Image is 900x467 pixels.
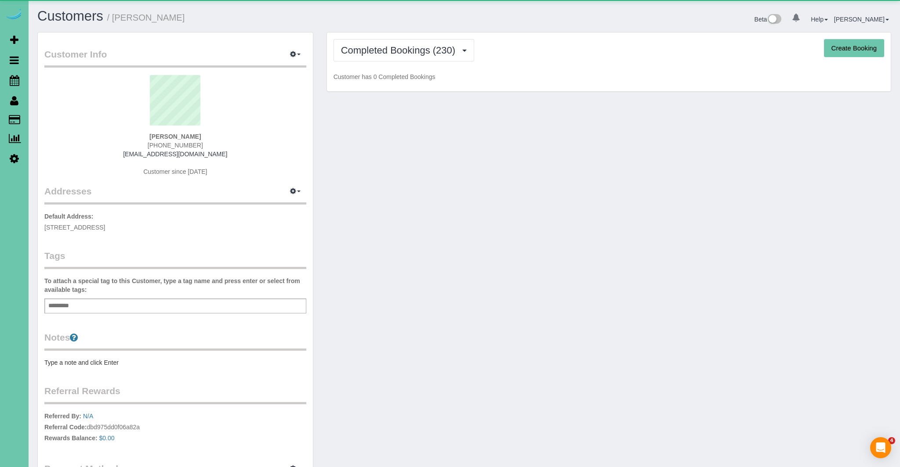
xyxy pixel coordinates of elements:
p: dbd975dd0f06a82a [44,412,306,445]
legend: Referral Rewards [44,384,306,404]
label: Default Address: [44,212,94,221]
p: Customer has 0 Completed Bookings [334,72,884,81]
small: / [PERSON_NAME] [107,13,185,22]
pre: Type a note and click Enter [44,358,306,367]
a: [EMAIL_ADDRESS][DOMAIN_NAME] [123,151,227,158]
label: Rewards Balance: [44,434,98,442]
a: Beta [755,16,782,23]
a: Help [811,16,828,23]
a: N/A [83,413,93,420]
label: Referred By: [44,412,81,420]
span: 4 [888,437,895,444]
span: Customer since [DATE] [143,168,207,175]
span: [STREET_ADDRESS] [44,224,105,231]
a: [PERSON_NAME] [834,16,889,23]
label: Referral Code: [44,423,87,431]
img: New interface [767,14,781,25]
a: $0.00 [99,435,115,442]
span: [PHONE_NUMBER] [148,142,203,149]
img: Automaid Logo [5,9,23,21]
div: Open Intercom Messenger [870,437,891,458]
strong: [PERSON_NAME] [149,133,201,140]
label: To attach a special tag to this Customer, type a tag name and press enter or select from availabl... [44,277,306,294]
button: Completed Bookings (230) [334,39,475,61]
a: Customers [37,8,103,24]
legend: Tags [44,249,306,269]
span: Completed Bookings (230) [341,45,460,56]
legend: Customer Info [44,48,306,68]
legend: Notes [44,331,306,351]
button: Create Booking [824,39,884,57]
